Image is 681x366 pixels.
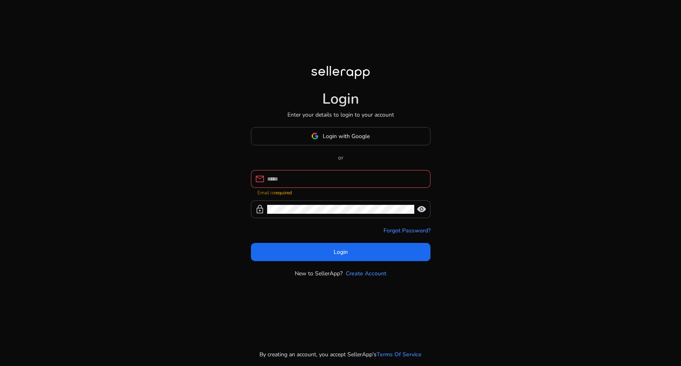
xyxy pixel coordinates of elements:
[251,243,430,261] button: Login
[295,269,343,278] p: New to SellerApp?
[274,189,292,196] strong: required
[251,153,430,162] p: or
[255,174,265,184] span: mail
[311,132,319,140] img: google-logo.svg
[255,204,265,214] span: lock
[251,127,430,145] button: Login with Google
[322,90,359,108] h1: Login
[346,269,386,278] a: Create Account
[334,248,348,256] span: Login
[257,188,424,196] mat-error: Email is
[287,111,394,119] p: Enter your details to login to your account
[417,204,426,214] span: visibility
[383,226,430,235] a: Forgot Password?
[323,132,370,140] span: Login with Google
[377,350,422,359] a: Terms Of Service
